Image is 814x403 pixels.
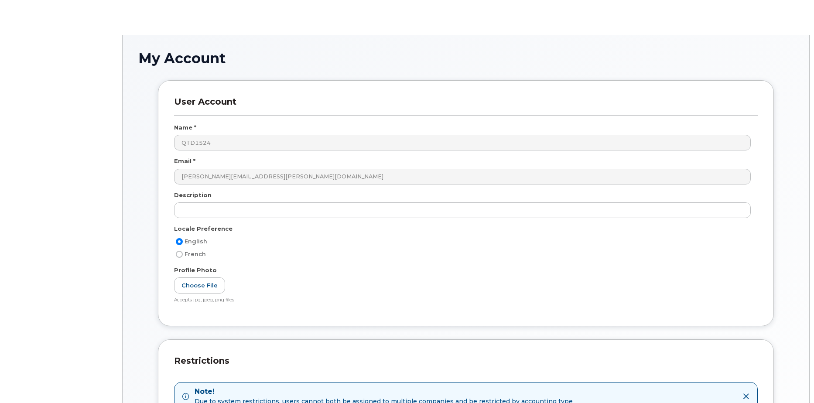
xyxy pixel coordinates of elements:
label: Email * [174,157,195,165]
div: Accepts jpg, jpeg, png files [174,297,751,304]
label: Locale Preference [174,225,233,233]
h3: User Account [174,96,758,115]
span: English [185,238,207,245]
span: French [185,251,206,257]
label: Description [174,191,212,199]
input: French [176,251,183,258]
label: Name * [174,123,196,132]
label: Choose File [174,277,225,294]
strong: Note! [195,387,573,397]
h1: My Account [138,51,793,66]
input: English [176,238,183,245]
label: Profile Photo [174,266,217,274]
h3: Restrictions [174,355,758,374]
